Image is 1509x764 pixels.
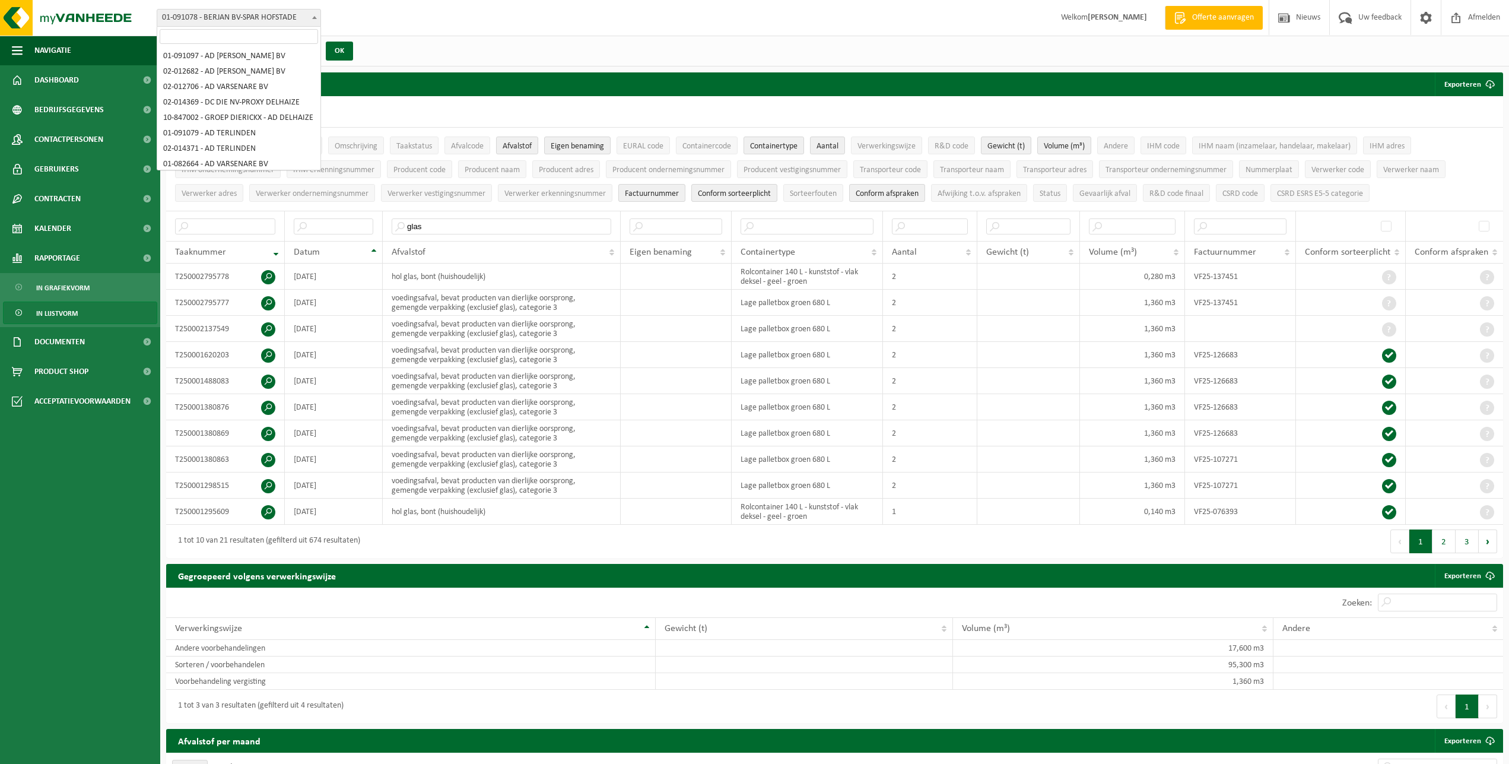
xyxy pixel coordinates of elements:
[175,248,226,257] span: Taaknummer
[34,243,80,273] span: Rapportage
[1409,530,1432,553] button: 1
[166,368,285,394] td: T250001488083
[166,729,272,752] h2: Afvalstof per maand
[392,248,425,257] span: Afvalstof
[883,290,977,316] td: 2
[883,446,977,473] td: 2
[34,154,79,184] span: Gebruikers
[1080,420,1185,446] td: 1,360 m3
[1456,530,1479,553] button: 3
[750,142,798,151] span: Containertype
[630,248,692,257] span: Eigen benaming
[34,184,81,214] span: Contracten
[1165,6,1263,30] a: Offerte aanvragen
[744,137,804,154] button: ContainertypeContainertype: Activate to sort
[732,368,883,394] td: Lage palletbox groen 680 L
[6,738,198,764] iframe: chat widget
[940,166,1004,175] span: Transporteur naam
[166,264,285,290] td: T250002795778
[1080,316,1185,342] td: 1,360 m3
[504,189,606,198] span: Verwerker erkenningsnummer
[551,142,604,151] span: Eigen benaming
[166,499,285,525] td: T250001295609
[935,142,968,151] span: R&D code
[1185,473,1296,499] td: VF25-107271
[953,657,1274,673] td: 95,300 m3
[34,125,103,154] span: Contactpersonen
[390,137,439,154] button: TaakstatusTaakstatus: Activate to sort
[1390,530,1409,553] button: Previous
[328,137,384,154] button: OmschrijvingOmschrijving: Activate to sort
[326,42,353,61] button: OK
[857,142,916,151] span: Verwerkingswijze
[1185,342,1296,368] td: VF25-126683
[1277,189,1363,198] span: CSRD ESRS E5-5 categorie
[732,394,883,420] td: Lage palletbox groen 680 L
[160,80,318,95] li: 02-012706 - AD VARSENARE BV
[36,302,78,325] span: In lijstvorm
[166,657,656,673] td: Sorteren / voorbehandelen
[1080,368,1185,394] td: 1,360 m3
[166,673,656,690] td: Voorbehandeling vergisting
[160,49,318,64] li: 01-091097 - AD [PERSON_NAME] BV
[1185,499,1296,525] td: VF25-076393
[883,368,977,394] td: 2
[160,64,318,80] li: 02-012682 - AD [PERSON_NAME] BV
[1080,394,1185,420] td: 1,360 m3
[34,214,71,243] span: Kalender
[532,160,600,178] button: Producent adresProducent adres: Activate to sort
[1185,368,1296,394] td: VF25-126683
[1415,248,1488,257] span: Conform afspraken
[498,184,612,202] button: Verwerker erkenningsnummerVerwerker erkenningsnummer: Activate to sort
[1073,184,1137,202] button: Gevaarlijk afval : Activate to sort
[1080,290,1185,316] td: 1,360 m3
[465,166,520,175] span: Producent naam
[962,624,1010,633] span: Volume (m³)
[698,189,771,198] span: Conform sorteerplicht
[1040,189,1060,198] span: Status
[732,316,883,342] td: Lage palletbox groen 680 L
[1105,166,1227,175] span: Transporteur ondernemingsnummer
[383,342,621,368] td: voedingsafval, bevat producten van dierlijke oorsprong, gemengde verpakking (exclusief glas), cat...
[986,248,1029,257] span: Gewicht (t)
[849,184,925,202] button: Conform afspraken : Activate to sort
[618,184,685,202] button: FactuurnummerFactuurnummer: Activate to sort
[1185,394,1296,420] td: VF25-126683
[1185,264,1296,290] td: VF25-137451
[285,264,383,290] td: [DATE]
[682,142,731,151] span: Containercode
[285,368,383,394] td: [DATE]
[1143,184,1210,202] button: R&D code finaalR&amp;D code finaal: Activate to sort
[665,624,707,633] span: Gewicht (t)
[285,316,383,342] td: [DATE]
[503,142,532,151] span: Afvalstof
[285,342,383,368] td: [DATE]
[883,394,977,420] td: 2
[938,189,1021,198] span: Afwijking t.o.v. afspraken
[623,142,663,151] span: EURAL code
[383,316,621,342] td: voedingsafval, bevat producten van dierlijke oorsprong, gemengde verpakking (exclusief glas), cat...
[294,248,320,257] span: Datum
[732,290,883,316] td: Lage palletbox groen 680 L
[1270,184,1370,202] button: CSRD ESRS E5-5 categorieCSRD ESRS E5-5 categorie: Activate to sort
[1363,137,1411,154] button: IHM adresIHM adres: Activate to sort
[1185,446,1296,473] td: VF25-107271
[1377,160,1446,178] button: Verwerker naamVerwerker naam: Activate to sort
[36,277,90,299] span: In grafiekvorm
[1479,695,1497,718] button: Next
[737,160,847,178] button: Producent vestigingsnummerProducent vestigingsnummer: Activate to sort
[3,276,157,299] a: In grafiekvorm
[1311,166,1364,175] span: Verwerker code
[883,264,977,290] td: 2
[1080,264,1185,290] td: 0,280 m3
[1079,189,1130,198] span: Gevaarlijk afval
[928,137,975,154] button: R&D codeR&amp;D code: Activate to sort
[175,624,242,633] span: Verwerkingswijze
[851,137,922,154] button: VerwerkingswijzeVerwerkingswijze: Activate to sort
[1044,142,1085,151] span: Volume (m³)
[732,446,883,473] td: Lage palletbox groen 680 L
[544,137,611,154] button: Eigen benamingEigen benaming: Activate to sort
[285,499,383,525] td: [DATE]
[1199,142,1351,151] span: IHM naam (inzamelaar, handelaar, makelaar)
[383,264,621,290] td: hol glas, bont (huishoudelijk)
